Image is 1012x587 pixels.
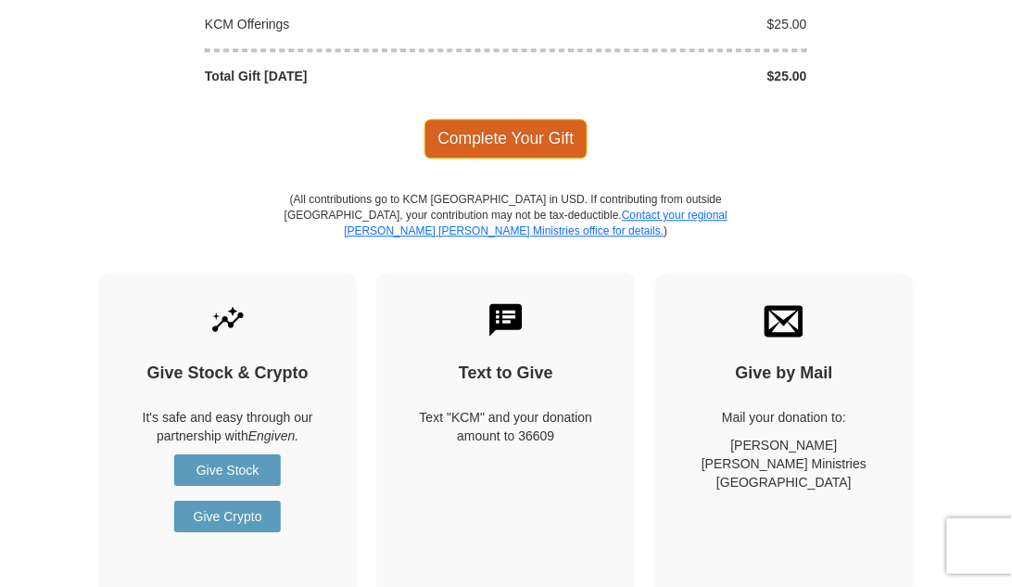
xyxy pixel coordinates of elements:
[174,454,281,486] a: Give Stock
[174,501,281,532] a: Give Crypto
[196,67,507,85] div: Total Gift [DATE]
[209,300,247,339] img: give-by-stock.svg
[284,192,728,273] p: (All contributions go to KCM [GEOGRAPHIC_DATA] in USD. If contributing from outside [GEOGRAPHIC_D...
[131,408,324,445] p: It's safe and easy through our partnership with
[487,300,525,339] img: text-to-give.svg
[765,300,803,339] img: envelope.svg
[688,408,881,427] p: Mail your donation to:
[506,15,817,33] div: $25.00
[688,436,881,491] p: [PERSON_NAME] [PERSON_NAME] Ministries [GEOGRAPHIC_DATA]
[424,119,588,158] span: Complete Your Gift
[131,364,324,384] h4: Give Stock & Crypto
[248,428,298,443] i: Engiven.
[409,364,602,384] h4: Text to Give
[688,364,881,384] h4: Give by Mail
[506,67,817,85] div: $25.00
[196,15,507,33] div: KCM Offerings
[409,408,602,445] div: Text "KCM" and your donation amount to 36609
